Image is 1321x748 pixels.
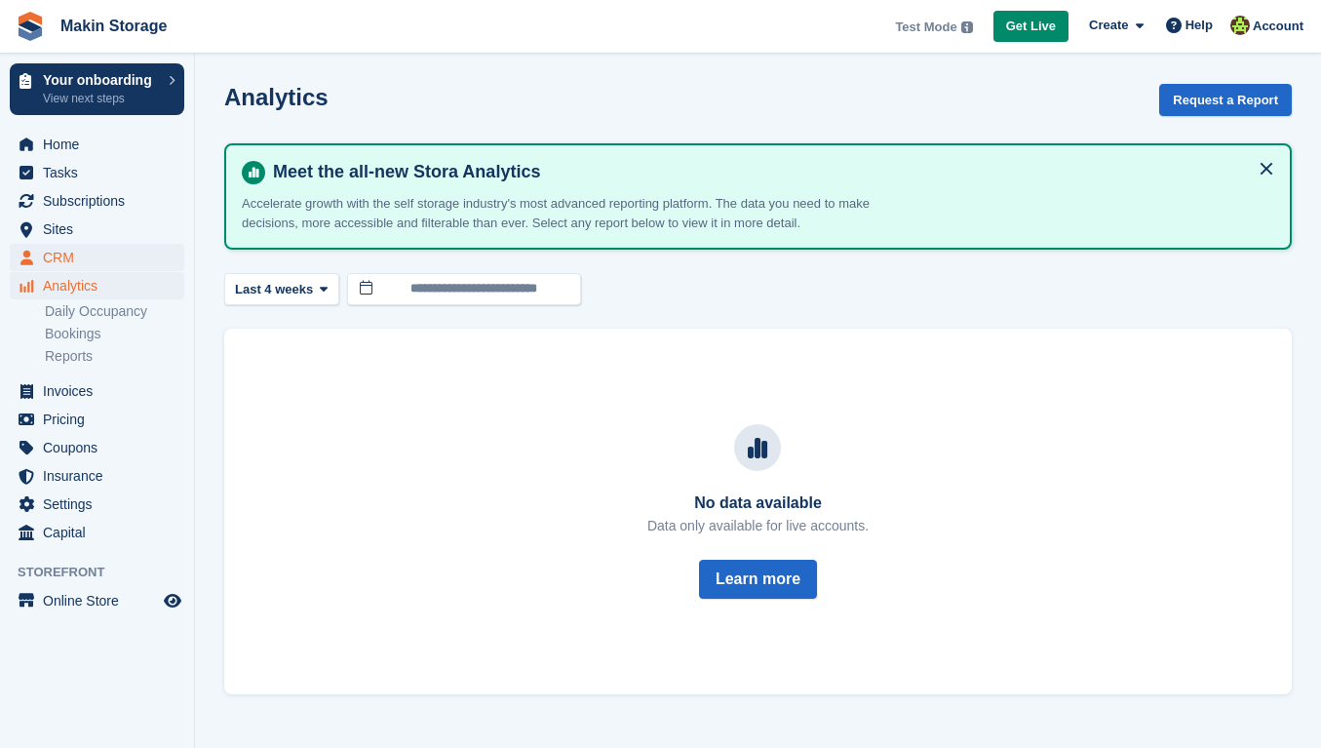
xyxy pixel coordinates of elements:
button: Last 4 weeks [224,273,339,305]
a: menu [10,244,184,271]
a: menu [10,131,184,158]
span: Create [1089,16,1128,35]
span: Capital [43,519,160,546]
a: menu [10,491,184,518]
p: Data only available for live accounts. [647,516,869,536]
a: menu [10,434,184,461]
span: Analytics [43,272,160,299]
span: Get Live [1006,17,1056,36]
a: menu [10,159,184,186]
h4: Meet the all-new Stora Analytics [265,161,1274,183]
span: CRM [43,244,160,271]
span: Last 4 weeks [235,280,313,299]
a: menu [10,462,184,490]
span: Tasks [43,159,160,186]
a: Makin Storage [53,10,175,42]
span: Account [1253,17,1303,36]
a: Get Live [993,11,1068,43]
span: Home [43,131,160,158]
a: Bookings [45,325,184,343]
a: menu [10,187,184,215]
span: Subscriptions [43,187,160,215]
a: Daily Occupancy [45,302,184,321]
p: View next steps [43,90,159,107]
span: Insurance [43,462,160,490]
h3: No data available [647,494,869,512]
span: Sites [43,216,160,243]
img: icon-info-grey-7440780725fd019a000dd9b08b2336e03edf1995a4989e88bcd33f0948082b44.svg [961,21,973,33]
span: Storefront [18,563,194,582]
a: menu [10,406,184,433]
h2: Analytics [224,84,329,110]
a: menu [10,377,184,405]
span: Test Mode [895,18,956,37]
img: stora-icon-8386f47178a22dfd0bd8f6a31ec36ba5ce8667c1dd55bd0f319d3a0aa187defe.svg [16,12,45,41]
p: Accelerate growth with the self storage industry's most advanced reporting platform. The data you... [242,194,924,232]
button: Learn more [699,560,817,599]
span: Help [1185,16,1213,35]
a: Your onboarding View next steps [10,63,184,115]
a: menu [10,519,184,546]
a: menu [10,587,184,614]
span: Coupons [43,434,160,461]
span: Online Store [43,587,160,614]
span: Invoices [43,377,160,405]
img: Makin Storage Team [1230,16,1250,35]
a: menu [10,272,184,299]
a: Reports [45,347,184,366]
span: Pricing [43,406,160,433]
span: Settings [43,491,160,518]
p: Your onboarding [43,73,159,87]
a: menu [10,216,184,243]
button: Request a Report [1159,84,1292,116]
a: Preview store [161,589,184,612]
